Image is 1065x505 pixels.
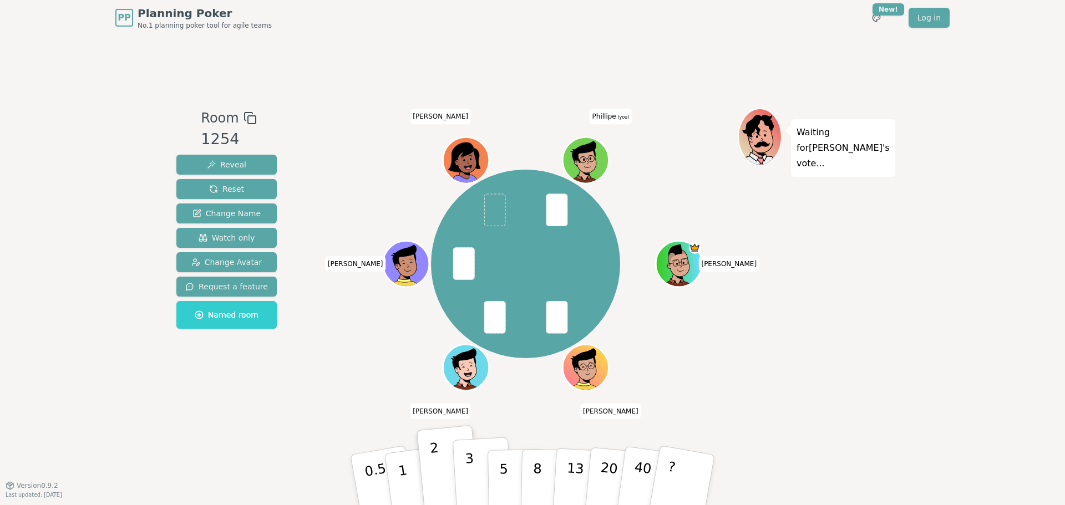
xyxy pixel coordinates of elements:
[17,481,58,490] span: Version 0.9.2
[909,8,950,28] a: Log in
[176,301,277,329] button: Named room
[689,242,701,254] span: Toce is the host
[195,309,258,320] span: Named room
[138,21,272,30] span: No.1 planning poker tool for agile teams
[199,232,255,243] span: Watch only
[201,108,239,128] span: Room
[201,128,256,151] div: 1254
[115,6,272,30] a: PPPlanning PokerNo.1 planning poker tool for agile teams
[209,183,244,195] span: Reset
[176,155,277,175] button: Reveal
[325,256,386,272] span: Click to change your name
[590,109,632,124] span: Click to change your name
[176,277,277,297] button: Request a feature
[564,139,607,182] button: Click to change your avatar
[176,203,277,223] button: Change Name
[192,208,261,219] span: Change Name
[176,228,277,248] button: Watch only
[176,179,277,199] button: Reset
[118,11,130,24] span: PP
[6,481,58,490] button: Version0.9.2
[410,403,471,419] span: Click to change your name
[616,115,630,120] span: (you)
[866,8,886,28] button: New!
[429,440,444,501] p: 2
[207,159,246,170] span: Reveal
[873,3,904,16] div: New!
[138,6,272,21] span: Planning Poker
[185,281,268,292] span: Request a feature
[698,256,759,272] span: Click to change your name
[176,252,277,272] button: Change Avatar
[797,125,890,171] p: Waiting for [PERSON_NAME] 's vote...
[6,492,62,498] span: Last updated: [DATE]
[191,257,262,268] span: Change Avatar
[410,109,471,124] span: Click to change your name
[580,403,641,419] span: Click to change your name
